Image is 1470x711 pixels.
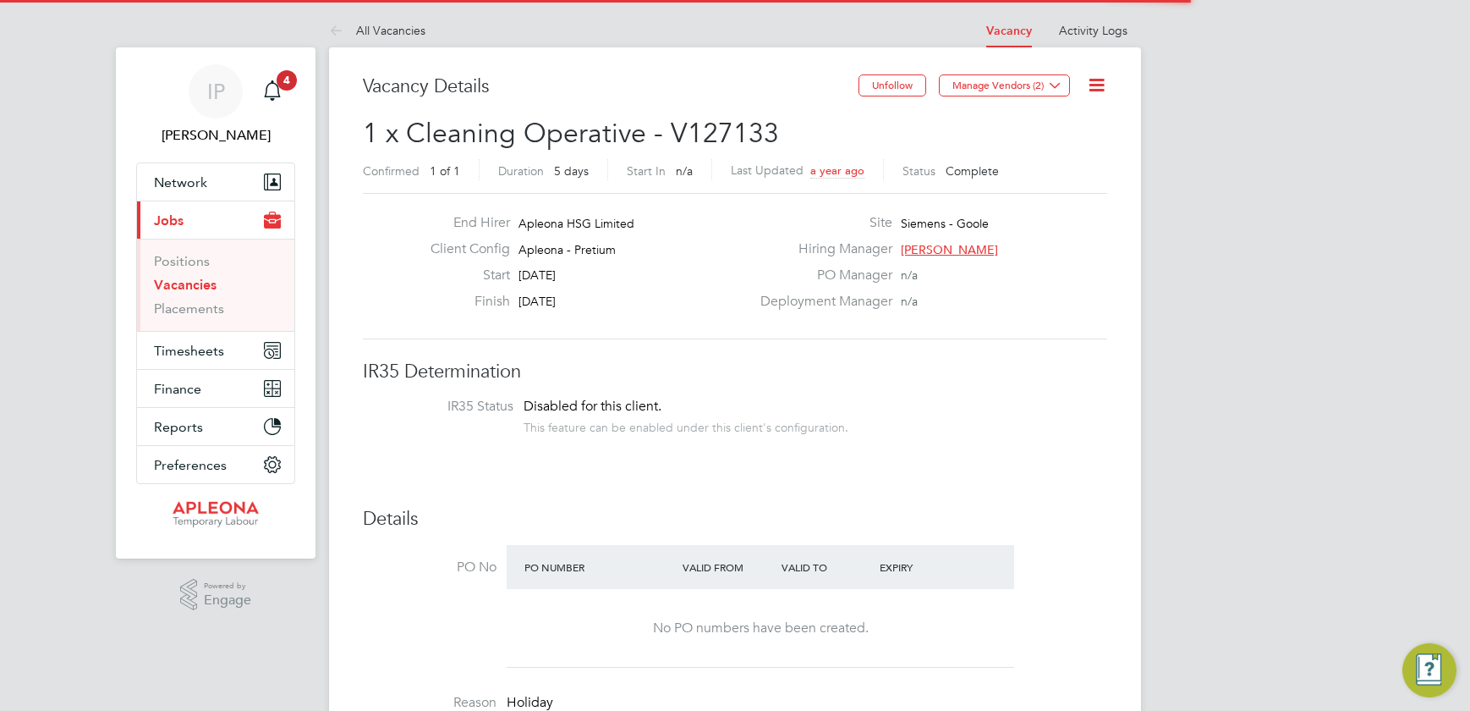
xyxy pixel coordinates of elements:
span: Apleona HSG Limited [518,216,634,231]
h3: Vacancy Details [363,74,858,99]
label: Confirmed [363,163,420,179]
span: Disabled for this client. [524,398,661,415]
label: Duration [498,163,544,179]
button: Reports [137,408,294,445]
a: All Vacancies [329,23,425,38]
img: apleona-logo-retina.png [173,501,259,528]
button: Timesheets [137,332,294,369]
div: PO Number [520,552,678,582]
span: Apleona - Pretium [518,242,616,257]
a: Placements [154,300,224,317]
div: Expiry [875,552,974,582]
label: Last Updated [731,163,804,178]
span: Finance [154,381,201,397]
label: Start [417,267,510,284]
span: [DATE] [518,267,556,283]
a: Activity Logs [1059,23,1127,38]
button: Unfollow [858,74,926,96]
h3: Details [363,507,1107,532]
label: Hiring Manager [750,240,892,258]
span: Siemens - Goole [901,216,989,231]
label: Site [750,214,892,232]
label: Finish [417,293,510,311]
div: This feature can be enabled under this client's configuration. [524,416,848,435]
span: Jobs [154,212,184,229]
h3: IR35 Determination [363,360,1107,384]
label: Status [902,163,935,179]
span: Powered by [204,579,251,593]
span: Network [154,174,207,190]
a: 4 [255,64,289,118]
label: PO Manager [750,267,892,284]
div: Jobs [137,239,294,331]
a: Vacancy [986,24,1032,38]
span: [PERSON_NAME] [901,242,998,257]
button: Network [137,163,294,201]
span: n/a [901,267,918,283]
span: Inga Padrieziene [136,125,295,146]
a: IP[PERSON_NAME] [136,64,295,146]
a: Powered byEngage [180,579,252,611]
button: Engage Resource Center [1402,643,1456,697]
span: Preferences [154,457,227,473]
div: No PO numbers have been created. [524,620,997,637]
button: Finance [137,370,294,407]
span: IP [207,80,225,102]
span: 5 days [554,163,589,179]
span: 4 [277,70,297,91]
label: End Hirer [417,214,510,232]
a: Vacancies [154,277,217,293]
span: Engage [204,593,251,608]
button: Jobs [137,201,294,239]
button: Preferences [137,446,294,483]
nav: Main navigation [116,47,315,559]
span: n/a [676,163,693,179]
span: 1 x Cleaning Operative - V127133 [363,117,779,150]
span: n/a [901,294,918,309]
span: Holiday [507,694,553,711]
span: a year ago [810,163,864,178]
span: [DATE] [518,294,556,309]
span: Complete [946,163,999,179]
a: Positions [154,253,210,269]
span: 1 of 1 [430,163,460,179]
label: PO No [363,559,496,576]
label: Start In [627,163,666,179]
button: Manage Vendors (2) [939,74,1070,96]
label: IR35 Status [380,398,513,416]
a: Go to home page [136,501,295,528]
span: Reports [154,419,203,435]
div: Valid From [678,552,777,582]
label: Client Config [417,240,510,258]
div: Valid To [777,552,876,582]
span: Timesheets [154,343,224,359]
label: Deployment Manager [750,293,892,311]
